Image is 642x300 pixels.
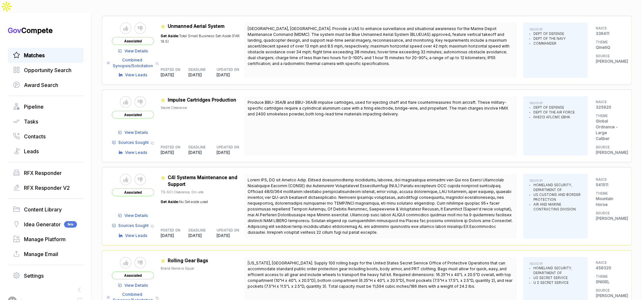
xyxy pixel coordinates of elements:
a: Content Library [13,206,78,213]
span: RFX Responder [24,169,62,177]
a: Contacts [13,133,78,140]
a: Pipeline [13,103,78,111]
a: Leads [13,147,78,155]
h5: UPDATED ON [217,67,234,72]
h5: SOURCE [596,288,622,293]
h5: THEME [596,191,622,196]
a: Opportunity Search [13,66,78,74]
h5: UPDATED ON [217,145,234,150]
li: DEPT OF THE NAVY [533,36,566,41]
h5: UPDATED ON [217,228,234,233]
p: 336411 [596,31,622,37]
h5: ISSUED BY [530,101,575,105]
h5: SOURCE [596,211,622,216]
h1: Compete [8,26,83,35]
span: Manage Platform [24,235,66,243]
li: DEPT OF DEFENSE [533,105,575,110]
span: TS-SCI Clearance, On-site [161,190,203,194]
p: [PERSON_NAME] [596,293,622,299]
span: Associated [112,111,154,119]
span: [US_STATE], [GEOGRAPHIC_DATA]. Supply 100 rolling bags for the United States Secret Service Offic... [248,261,512,289]
li: HOMELAND SECURITY, DEPARTMENT OF [533,266,581,275]
span: Contacts [24,133,46,140]
span: Impulse Cartridges Production [168,97,236,102]
span: Rolling Gear Bags [168,258,208,263]
span: View Leads [125,150,147,155]
li: DEPT OF THE AIR FORCE [533,110,575,115]
span: Content Library [24,206,62,213]
a: Combined Synopsis/Solicitation [107,57,154,69]
h5: NAICS [596,100,622,104]
span: Set Aside: [161,34,179,38]
span: Total Small Business Set-Aside (FAR 19.5) [161,34,240,44]
span: Manage Email [24,250,58,258]
a: Tasks [13,118,78,125]
span: Combined Synopsis/Solicitation [112,57,154,69]
span: View Details [124,283,148,288]
span: Lorem IPS, DO sit Ametco Adip. Elitsed doeiusmodtemp incididuntu, laboree, dol magnaaliqua enimad... [248,177,513,235]
p: [PERSON_NAME] [596,59,622,64]
p: Global Ordnance - Large Caliber [596,118,622,142]
p: [DATE] [161,150,189,155]
h5: THEME [596,113,622,118]
li: DEPT OF DEFENSE [533,31,566,36]
p: [PERSON_NAME] [596,216,622,221]
span: Sources Sought [118,223,149,229]
span: Matches [24,51,45,59]
a: Sources Sought [112,223,149,229]
li: FA8213 AFLCMC EBHK [533,115,575,120]
span: View Details [124,48,148,54]
span: View Leads [125,233,147,239]
h5: POSTED ON [161,67,178,72]
h5: DEADLINE [188,145,206,150]
a: Settings [13,272,78,280]
span: RFX Responder V2 [24,184,70,192]
span: Unmanned Aerial System [168,23,224,29]
a: Manage Email [13,250,78,258]
span: Associated [112,188,154,196]
span: Settings [24,272,44,280]
span: Associated [112,37,154,45]
h5: ISSUED BY [530,262,581,266]
li: COMMANDER [533,41,566,46]
span: Associated [112,272,154,279]
h5: NAICS [596,260,622,265]
span: Tasks [24,118,38,125]
p: SNIGEL [596,279,622,285]
p: [DATE] [188,233,217,239]
h5: POSTED ON [161,228,178,233]
p: [DATE] [188,150,217,155]
span: Secret Clearance [161,106,187,110]
h5: POSTED ON [161,145,178,150]
h5: THEME [596,40,622,45]
h5: NAICS [596,177,622,182]
p: [DATE] [188,72,217,78]
h5: DEADLINE [188,67,206,72]
li: US CUSTOMS AND BORDER PROTECTION [533,192,581,202]
span: Gov [8,26,21,35]
span: [GEOGRAPHIC_DATA], [GEOGRAPHIC_DATA]. Provide a UAS to enhance surveillance and situational aware... [248,26,509,66]
a: Idea GeneratorBeta [13,220,78,228]
a: RFX Responder [13,169,78,177]
h5: NAICS [596,26,622,31]
span: No Set aside used [179,199,208,204]
p: [DATE] [161,72,189,78]
li: HOMELAND SECURITY, DEPARTMENT OF [533,183,581,192]
p: [DATE] [217,150,245,155]
span: View Details [124,213,148,219]
h5: ISSUED BY [530,27,566,31]
h5: THEME [596,274,622,279]
h5: ISSUED BY [530,179,581,183]
p: 325920 [596,104,622,110]
p: Mountain Horse [596,196,622,208]
span: Set Aside: [161,199,179,204]
a: Sources Sought [112,140,149,145]
a: Manage Platform [13,235,78,243]
p: [DATE] [217,72,245,78]
p: [DATE] [217,233,245,239]
a: Award Search [13,81,78,89]
h5: SOURCE [596,54,622,59]
span: Award Search [24,81,58,89]
span: Sources Sought [118,140,149,145]
span: C4I Systems Maintenance and Support [168,175,237,187]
